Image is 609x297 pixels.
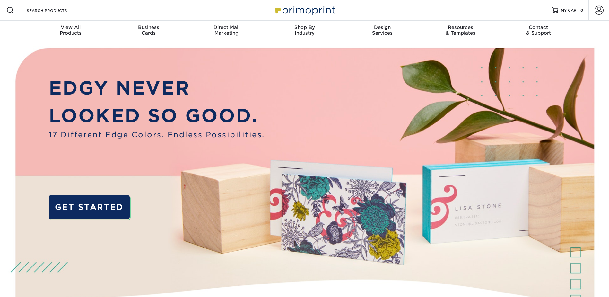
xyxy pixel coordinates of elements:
[187,24,265,36] div: Marketing
[500,21,578,41] a: Contact& Support
[422,24,500,30] span: Resources
[344,24,422,36] div: Services
[49,195,130,219] a: GET STARTED
[265,24,344,36] div: Industry
[187,21,265,41] a: Direct MailMarketing
[32,21,110,41] a: View AllProducts
[49,74,265,102] p: EDGY NEVER
[580,8,583,13] span: 0
[344,21,422,41] a: DesignServices
[422,21,500,41] a: Resources& Templates
[109,24,187,30] span: Business
[32,24,110,36] div: Products
[561,8,579,13] span: MY CART
[500,24,578,30] span: Contact
[49,102,265,129] p: LOOKED SO GOOD.
[187,24,265,30] span: Direct Mail
[500,24,578,36] div: & Support
[109,21,187,41] a: BusinessCards
[109,24,187,36] div: Cards
[32,24,110,30] span: View All
[49,129,265,140] span: 17 Different Edge Colors. Endless Possibilities.
[273,3,337,17] img: Primoprint
[265,24,344,30] span: Shop By
[344,24,422,30] span: Design
[26,6,89,14] input: SEARCH PRODUCTS.....
[265,21,344,41] a: Shop ByIndustry
[422,24,500,36] div: & Templates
